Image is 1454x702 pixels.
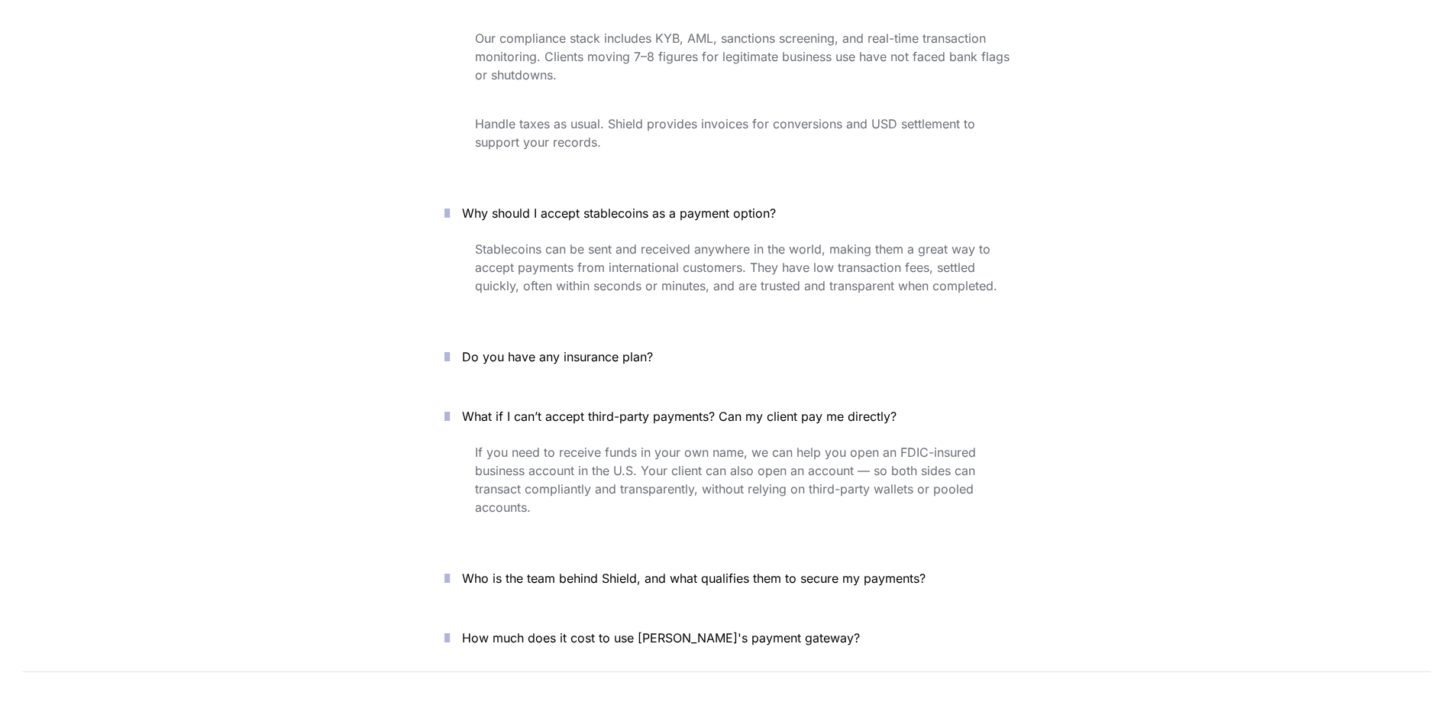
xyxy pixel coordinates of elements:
[422,189,1032,237] button: Why should I accept stablecoins as a payment option?
[462,349,653,364] span: Do you have any insurance plan?
[422,555,1032,602] button: Who is the team behind Shield, and what qualifies them to secure my payments?
[462,409,897,424] span: What if I can’t accept third-party payments? Can my client pay me directly?
[462,205,776,221] span: Why should I accept stablecoins as a payment option?
[462,571,926,586] span: Who is the team behind Shield, and what qualifies them to secure my payments?
[422,614,1032,662] button: How much does it cost to use [PERSON_NAME]'s payment gateway?
[422,440,1032,542] div: What if I can’t accept third-party payments? Can my client pay me directly?
[475,116,979,150] span: Handle taxes as usual. Shield provides invoices for conversions and USD settlement to support you...
[475,445,980,515] span: If you need to receive funds in your own name, we can help you open an FDIC-insured business acco...
[475,31,1013,82] span: Our compliance stack includes KYB, AML, sanctions screening, and real-time transaction monitoring...
[462,630,860,645] span: How much does it cost to use [PERSON_NAME]'s payment gateway?
[422,333,1032,380] button: Do you have any insurance plan?
[422,393,1032,440] button: What if I can’t accept third-party payments? Can my client pay me directly?
[422,237,1032,321] div: Why should I accept stablecoins as a payment option?
[475,241,997,293] span: Stablecoins can be sent and received anywhere in the world, making them a great way to accept pay...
